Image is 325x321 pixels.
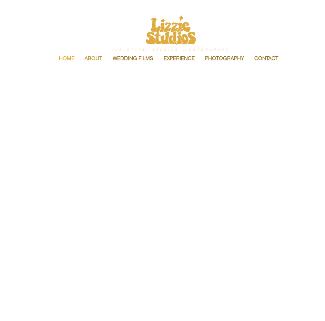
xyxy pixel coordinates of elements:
[81,51,105,66] p: ABOUT
[160,51,198,66] p: EXPERIENCE
[79,51,107,66] a: ABOUT
[107,51,158,66] a: WEDDING FILMS
[222,46,230,52] span: ER
[54,51,79,66] a: HOME
[202,51,247,66] p: PHOTOGRAPHY
[109,51,156,66] p: WEDDING FILMS
[146,16,196,45] img: old logo yellow.png
[251,51,282,66] p: CONTACT
[249,51,283,66] a: CONTACT
[112,46,222,52] span: [US_STATE] WEDDING VIDEOGRAPH
[158,51,200,66] a: EXPERIENCE
[200,51,249,66] a: PHOTOGRAPHY
[55,51,78,66] p: HOME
